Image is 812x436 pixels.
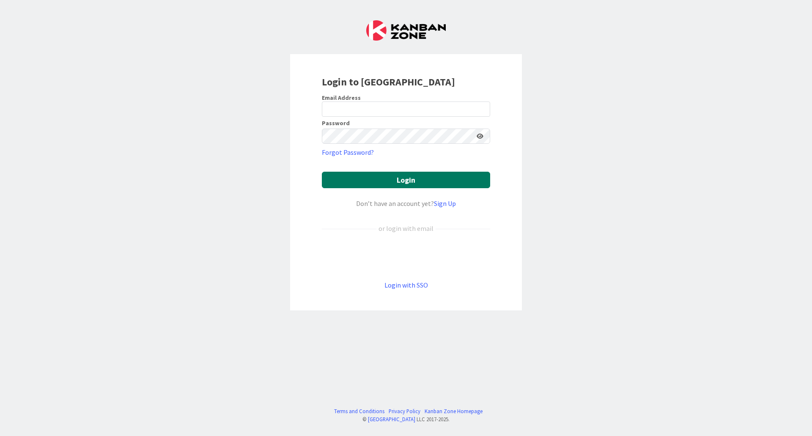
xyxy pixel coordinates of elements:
a: Privacy Policy [389,407,420,415]
a: Forgot Password? [322,147,374,157]
div: or login with email [376,223,436,233]
label: Password [322,120,350,126]
button: Login [322,172,490,188]
label: Email Address [322,94,361,101]
a: Login with SSO [384,281,428,289]
a: Sign Up [434,199,456,208]
img: Kanban Zone [366,20,446,41]
a: Kanban Zone Homepage [425,407,483,415]
a: [GEOGRAPHIC_DATA] [368,416,415,422]
a: Terms and Conditions [334,407,384,415]
div: © LLC 2017- 2025 . [330,415,483,423]
div: Don’t have an account yet? [322,198,490,208]
iframe: Kirjaudu Google-tilillä -painike [318,247,494,266]
b: Login to [GEOGRAPHIC_DATA] [322,75,455,88]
